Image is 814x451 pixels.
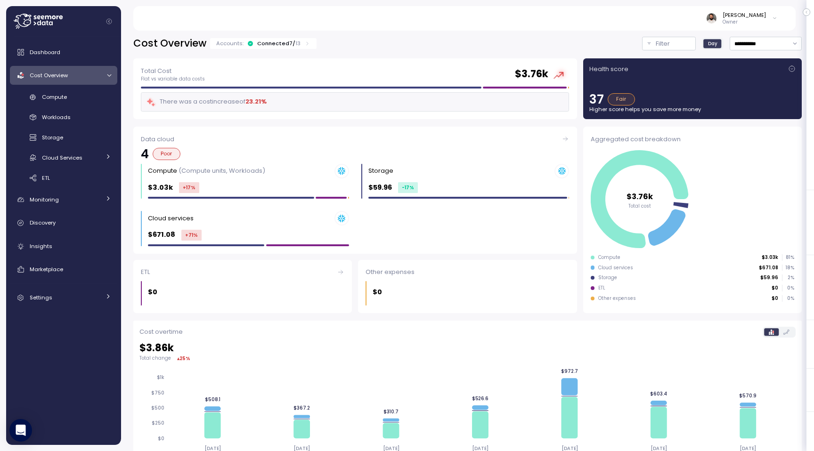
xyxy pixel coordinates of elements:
[30,72,68,79] span: Cost Overview
[10,66,117,85] a: Cost Overview
[295,40,301,47] p: 13
[141,76,205,82] p: Flat vs variable data costs
[628,202,651,209] tspan: Total cost
[10,170,117,185] a: ETL
[30,294,52,301] span: Settings
[598,265,633,271] div: Cloud services
[598,274,617,281] div: Storage
[10,130,117,145] a: Storage
[562,368,579,374] tspan: $972.7
[141,66,205,76] p: Total Cost
[707,13,716,23] img: ACg8ocLskjvUhBDgxtSFCRx4ztb74ewwa1VrVEuDBD_Ho1mrTsQB-QE=s96-c
[373,287,382,298] p: $0
[210,38,317,49] div: Accounts:Connected7/13
[10,150,117,165] a: Cloud Services
[42,174,50,182] span: ETL
[782,285,794,291] p: 0 %
[598,254,620,261] div: Compute
[133,260,352,313] a: ETL$0
[772,285,778,291] p: $0
[179,166,265,175] p: (Compute units, Workloads)
[133,127,577,254] a: Data cloud4PoorCompute (Compute units, Workloads)$3.03k+17%Storage $59.96-17%Cloud services $671....
[782,265,794,271] p: 18 %
[723,19,766,25] p: Owner
[141,148,149,160] p: 4
[30,219,56,226] span: Discovery
[179,355,190,362] div: 25 %
[10,260,117,279] a: Marketplace
[148,214,194,223] div: Cloud services
[366,267,569,277] div: Other expenses
[10,43,117,62] a: Dashboard
[608,93,635,105] div: Fair
[782,254,794,261] p: 81 %
[642,37,696,50] button: Filter
[177,355,190,362] div: ▴
[205,396,220,403] tspan: $508.1
[30,48,60,56] span: Dashboard
[473,395,490,402] tspan: $526.6
[146,97,267,107] div: There was a cost increase of
[10,110,117,125] a: Workloads
[151,390,164,396] tspan: $750
[133,37,206,50] h2: Cost Overview
[148,229,175,240] p: $671.08
[139,341,796,355] h2: $ 3.86k
[10,289,117,307] a: Settings
[772,295,778,302] p: $0
[139,327,183,337] p: Cost overtime
[10,214,117,233] a: Discovery
[139,355,171,362] p: Total change
[741,393,759,399] tspan: $570.9
[589,105,796,113] p: Higher score helps you save more money
[42,134,63,141] span: Storage
[652,391,669,397] tspan: $603.4
[30,242,52,250] span: Insights
[257,40,301,47] div: Connected 7 /
[158,435,164,442] tspan: $0
[10,237,117,256] a: Insights
[384,409,399,415] tspan: $310.7
[598,285,605,291] div: ETL
[589,64,628,74] p: Health score
[245,97,267,106] div: 23.21 %
[368,182,392,193] p: $59.96
[398,182,418,193] div: -17 %
[179,182,199,193] div: +17 %
[656,39,670,48] p: Filter
[30,196,59,203] span: Monitoring
[627,191,653,201] tspan: $3.76k
[760,274,778,281] p: $59.96
[216,40,244,47] p: Accounts:
[157,374,164,380] tspan: $1k
[141,267,344,277] div: ETL
[148,287,157,298] p: $0
[151,405,164,411] tspan: $500
[42,93,67,101] span: Compute
[153,148,180,160] div: Poor
[515,67,548,81] h2: $ 3.76k
[759,265,778,271] p: $671.08
[9,419,32,442] div: Open Intercom Messenger
[368,166,393,176] div: Storage
[708,40,717,47] span: Day
[10,89,117,105] a: Compute
[782,295,794,302] p: 0 %
[148,182,173,193] p: $3.03k
[42,154,82,161] span: Cloud Services
[723,11,766,19] div: [PERSON_NAME]
[10,190,117,209] a: Monitoring
[148,166,265,176] div: Compute
[30,266,63,273] span: Marketplace
[103,18,115,25] button: Collapse navigation
[589,93,604,105] p: 37
[141,135,569,144] div: Data cloud
[598,295,636,302] div: Other expenses
[42,113,71,121] span: Workloads
[782,274,794,281] p: 2 %
[152,420,164,426] tspan: $250
[591,135,794,144] div: Aggregated cost breakdown
[294,405,310,411] tspan: $367.2
[181,230,202,241] div: +71 %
